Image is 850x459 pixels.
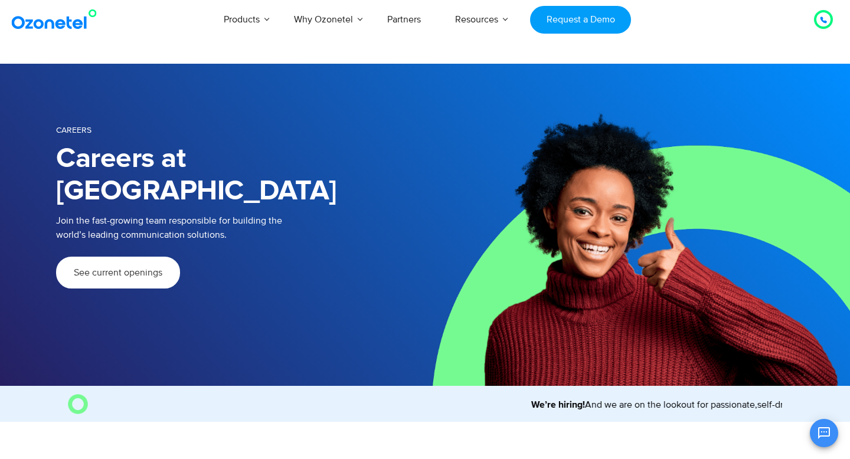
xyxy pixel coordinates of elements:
marquee: And we are on the lookout for passionate,self-driven, hardworking team members to join us. Come, ... [93,398,783,412]
button: Open chat [810,419,838,447]
h1: Careers at [GEOGRAPHIC_DATA] [56,143,425,208]
a: Request a Demo [530,6,631,34]
span: Careers [56,125,91,135]
p: Join the fast-growing team responsible for building the world’s leading communication solutions. [56,214,407,242]
a: See current openings [56,257,180,288]
span: See current openings [74,268,162,277]
strong: We’re hiring! [521,400,575,409]
img: O Image [68,394,88,414]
